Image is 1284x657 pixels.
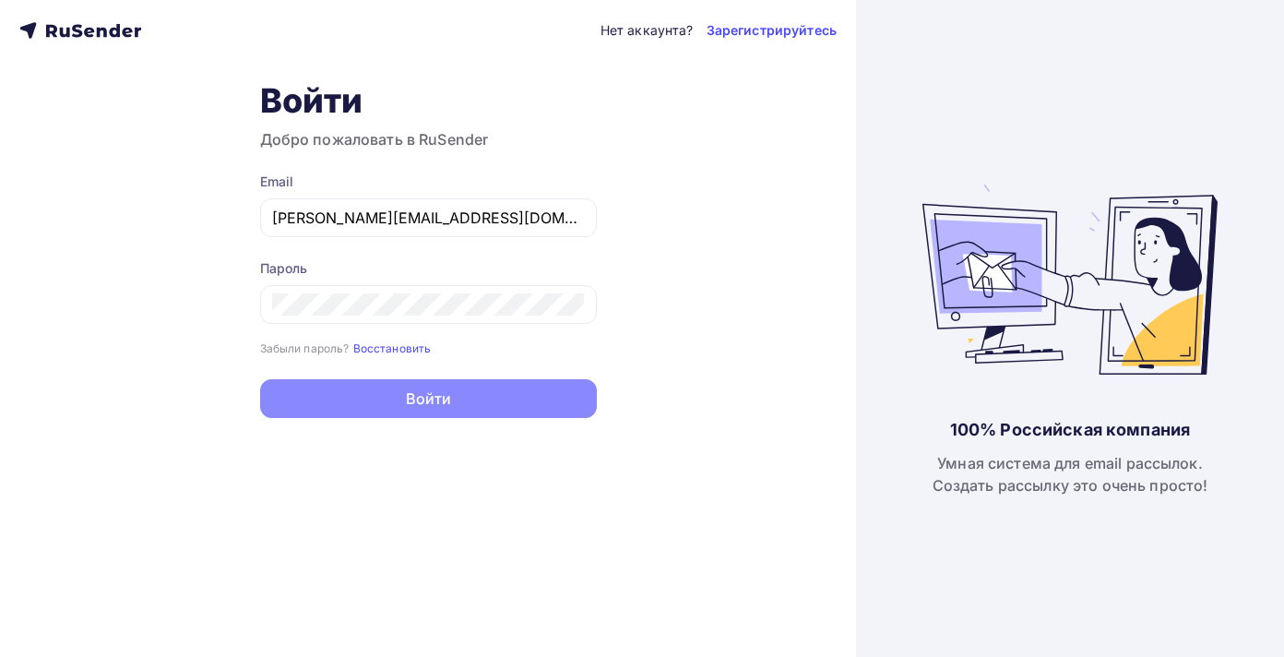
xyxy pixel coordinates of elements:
[260,173,597,191] div: Email
[353,340,432,355] a: Восстановить
[260,259,597,278] div: Пароль
[600,21,694,40] div: Нет аккаунта?
[707,21,837,40] a: Зарегистрируйтесь
[950,419,1190,441] div: 100% Российская компания
[933,452,1208,496] div: Умная система для email рассылок. Создать рассылку это очень просто!
[272,207,585,229] input: Укажите свой email
[260,341,350,355] small: Забыли пароль?
[353,341,432,355] small: Восстановить
[260,80,597,121] h1: Войти
[260,379,597,418] button: Войти
[260,128,597,150] h3: Добро пожаловать в RuSender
